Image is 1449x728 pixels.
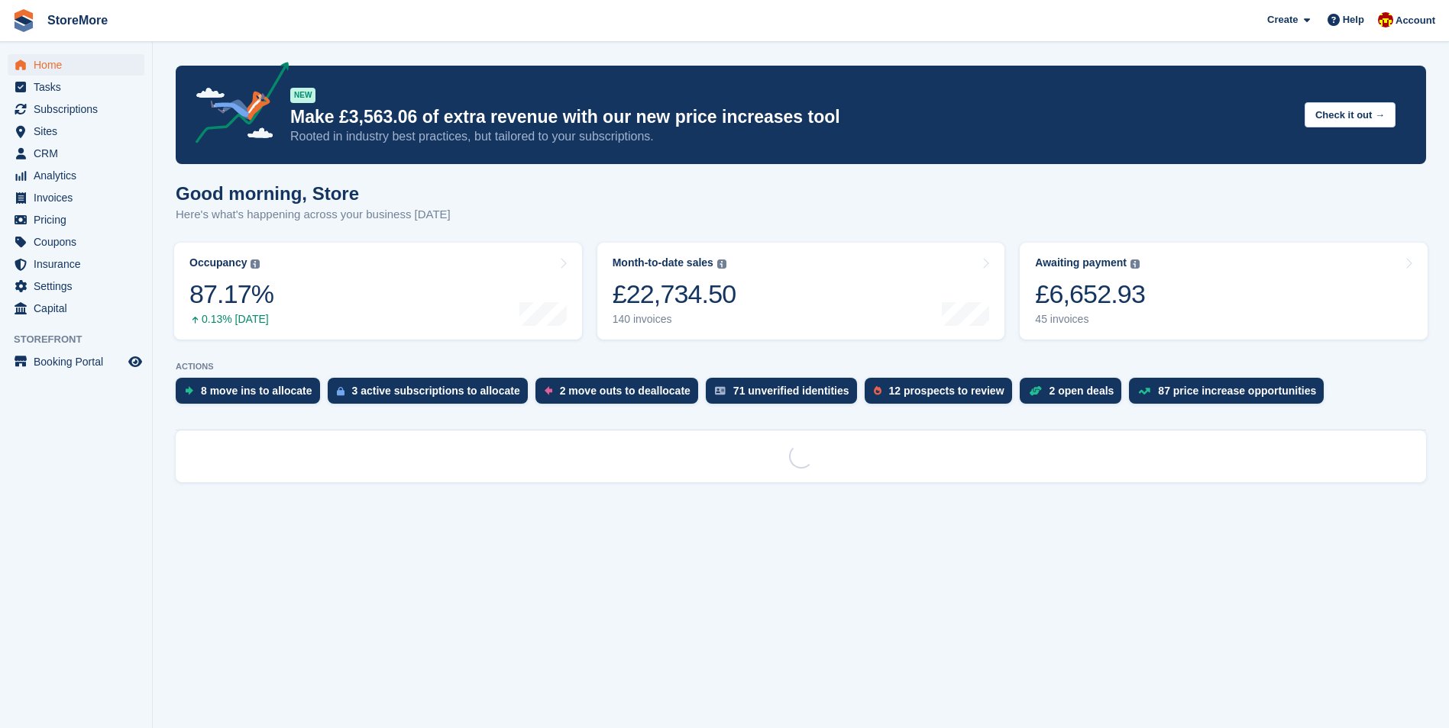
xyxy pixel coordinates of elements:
[1020,378,1130,411] a: 2 open deals
[545,386,552,395] img: move_outs_to_deallocate_icon-f764333ba52eb49d3ac5e1228854f67142a1ed5810a6f6cc68b1a99e826820c5.svg
[1267,12,1298,27] span: Create
[8,275,144,297] a: menu
[176,206,451,224] p: Here's what's happening across your business [DATE]
[613,279,736,310] div: £22,734.50
[34,187,125,208] span: Invoices
[352,385,520,397] div: 3 active subscriptions to allocate
[290,128,1292,145] p: Rooted in industry best practices, but tailored to your subscriptions.
[1035,313,1145,326] div: 45 invoices
[1035,279,1145,310] div: £6,652.93
[1343,12,1364,27] span: Help
[8,121,144,142] a: menu
[1130,259,1140,269] img: icon-info-grey-7440780725fd019a000dd9b08b2336e03edf1995a4989e88bcd33f0948082b44.svg
[613,313,736,326] div: 140 invoices
[174,243,582,340] a: Occupancy 87.17% 0.13% [DATE]
[189,313,273,326] div: 0.13% [DATE]
[34,298,125,319] span: Capital
[560,385,691,397] div: 2 move outs to deallocate
[34,98,125,120] span: Subscriptions
[535,378,706,411] a: 2 move outs to deallocate
[290,88,315,103] div: NEW
[706,378,865,411] a: 71 unverified identities
[126,353,144,371] a: Preview store
[34,76,125,98] span: Tasks
[8,143,144,164] a: menu
[8,98,144,120] a: menu
[874,386,881,395] img: prospect-51fa495bee0391a8d652442698ab0144808aea92771e9ea1ae160a38d050c398.svg
[8,209,144,230] a: menu
[8,76,144,98] a: menu
[717,259,726,269] img: icon-info-grey-7440780725fd019a000dd9b08b2336e03edf1995a4989e88bcd33f0948082b44.svg
[715,386,726,395] img: verify_identity-adf6edd0f0f0b5bbfe63781bf79b02c33cf7c696d77639b501bdc392416b5a36.svg
[34,165,125,186] span: Analytics
[176,183,451,204] h1: Good morning, Store
[337,386,344,396] img: active_subscription_to_allocate_icon-d502201f5373d7db506a760aba3b589e785aa758c864c3986d89f69b8ff3...
[34,54,125,76] span: Home
[41,8,114,33] a: StoreMore
[8,298,144,319] a: menu
[1305,102,1396,127] button: Check it out →
[8,165,144,186] a: menu
[1158,385,1316,397] div: 87 price increase opportunities
[183,62,289,149] img: price-adjustments-announcement-icon-8257ccfd72463d97f412b2fc003d46551f7dbcb40ab6d574587a9cd5c0d94...
[201,385,312,397] div: 8 move ins to allocate
[1035,256,1127,269] div: Awaiting payment
[328,378,535,411] a: 3 active subscriptions to allocate
[34,253,125,275] span: Insurance
[613,256,713,269] div: Month-to-date sales
[733,385,849,397] div: 71 unverified identities
[597,243,1005,340] a: Month-to-date sales £22,734.50 140 invoices
[189,279,273,310] div: 87.17%
[1138,388,1150,395] img: price_increase_opportunities-93ffe204e8149a01c8c9dc8f82e8f89637d9d84a8eef4429ea346261dce0b2c0.svg
[889,385,1004,397] div: 12 prospects to review
[185,386,193,395] img: move_ins_to_allocate_icon-fdf77a2bb77ea45bf5b3d319d69a93e2d87916cf1d5bf7949dd705db3b84f3ca.svg
[251,259,260,269] img: icon-info-grey-7440780725fd019a000dd9b08b2336e03edf1995a4989e88bcd33f0948082b44.svg
[34,351,125,372] span: Booking Portal
[34,275,125,297] span: Settings
[14,332,152,347] span: Storefront
[290,106,1292,128] p: Make £3,563.06 of extra revenue with our new price increases tool
[176,378,328,411] a: 8 move ins to allocate
[34,143,125,164] span: CRM
[34,209,125,230] span: Pricing
[8,54,144,76] a: menu
[12,9,35,32] img: stora-icon-8386f47178a22dfd0bd8f6a31ec36ba5ce8667c1dd55bd0f319d3a0aa187defe.svg
[189,256,247,269] div: Occupancy
[176,362,1426,372] p: ACTIONS
[8,351,144,372] a: menu
[865,378,1020,411] a: 12 prospects to review
[34,231,125,253] span: Coupons
[8,187,144,208] a: menu
[34,121,125,142] span: Sites
[8,231,144,253] a: menu
[1396,13,1435,28] span: Account
[1029,385,1042,396] img: deal-1b604bf984904fb50ccaf53a9ad4b4a5d6e5aea283cecdc64d6e3604feb123c2.svg
[1129,378,1331,411] a: 87 price increase opportunities
[1020,243,1428,340] a: Awaiting payment £6,652.93 45 invoices
[1050,385,1114,397] div: 2 open deals
[1378,12,1393,27] img: Store More Team
[8,253,144,275] a: menu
